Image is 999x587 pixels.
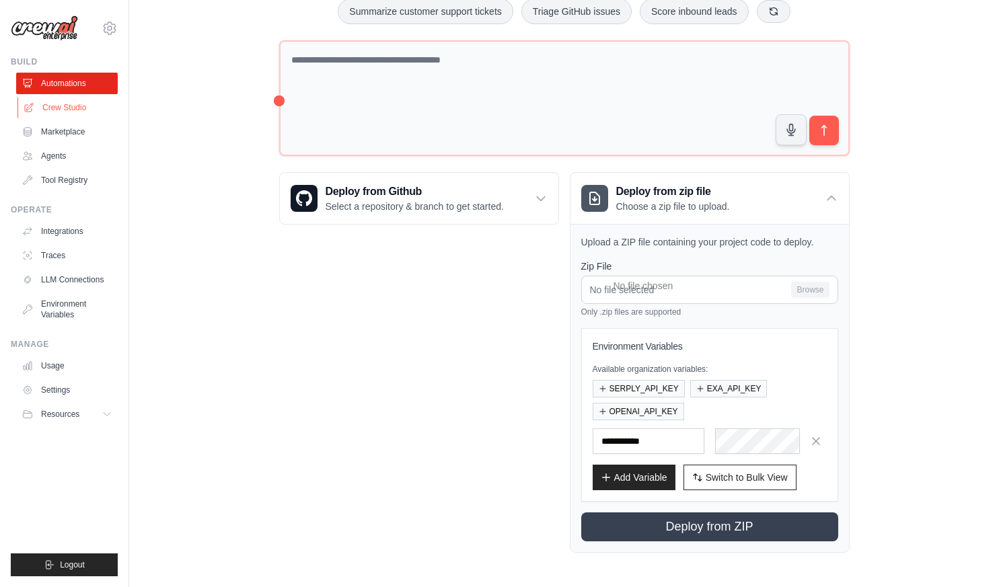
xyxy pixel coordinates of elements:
[593,465,675,490] button: Add Variable
[593,364,827,375] p: Available organization variables:
[593,340,827,353] h3: Environment Variables
[11,553,118,576] button: Logout
[60,559,85,570] span: Logout
[326,184,504,200] h3: Deploy from Github
[326,200,504,213] p: Select a repository & branch to get started.
[16,121,118,143] a: Marketplace
[17,97,119,118] a: Crew Studio
[616,184,730,200] h3: Deploy from zip file
[581,260,838,273] label: Zip File
[11,339,118,350] div: Manage
[41,409,79,420] span: Resources
[16,379,118,401] a: Settings
[690,380,768,397] button: EXA_API_KEY
[16,169,118,191] a: Tool Registry
[16,293,118,325] a: Environment Variables
[581,307,838,317] p: Only .zip files are supported
[593,403,684,420] button: OPENAI_API_KEY
[16,269,118,290] a: LLM Connections
[706,471,788,484] span: Switch to Bulk View
[11,204,118,215] div: Operate
[581,235,838,249] p: Upload a ZIP file containing your project code to deploy.
[581,512,838,541] button: Deploy from ZIP
[16,403,118,425] button: Resources
[683,465,797,490] button: Switch to Bulk View
[581,276,838,304] input: No file selected Browse
[16,355,118,377] a: Usage
[16,145,118,167] a: Agents
[16,221,118,242] a: Integrations
[11,15,78,41] img: Logo
[616,200,730,213] p: Choose a zip file to upload.
[16,245,118,266] a: Traces
[16,73,118,94] a: Automations
[593,380,685,397] button: SERPLY_API_KEY
[11,56,118,67] div: Build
